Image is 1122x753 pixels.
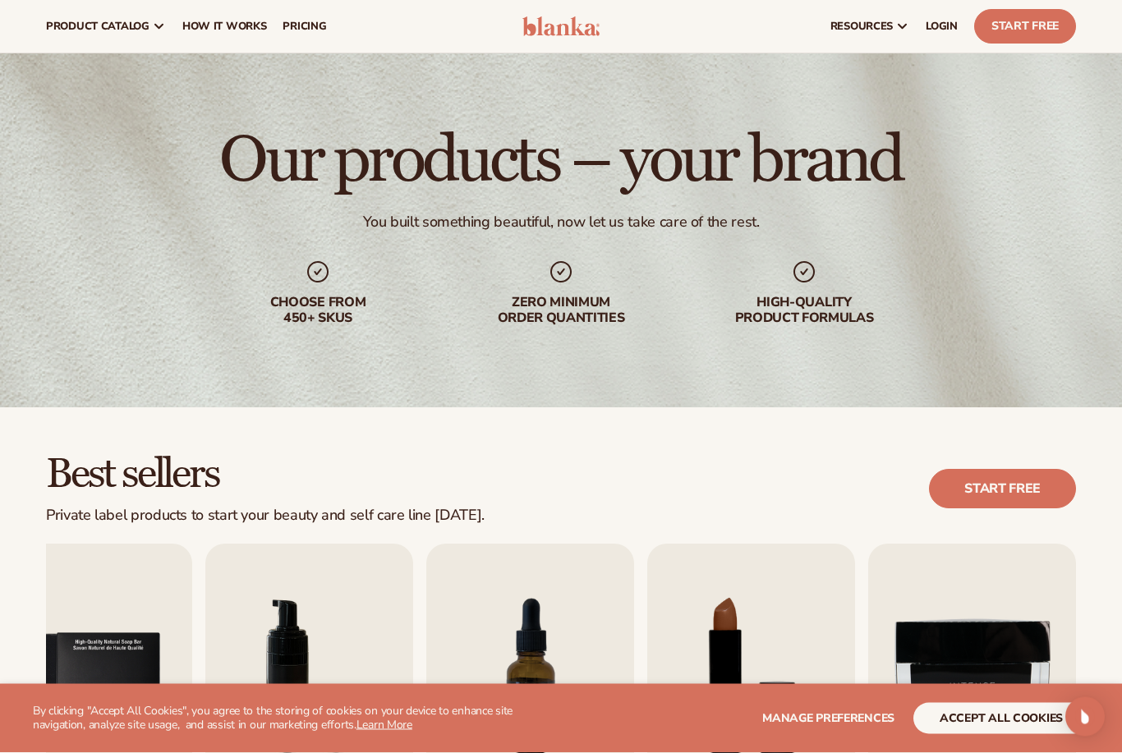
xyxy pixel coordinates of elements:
div: Choose from 450+ Skus [213,296,423,327]
span: LOGIN [926,20,958,33]
span: Manage preferences [762,710,894,726]
div: Open Intercom Messenger [1065,697,1105,737]
a: Start free [929,470,1076,509]
h2: Best sellers [46,454,485,498]
div: You built something beautiful, now let us take care of the rest. [363,214,760,232]
button: Manage preferences [762,703,894,734]
span: pricing [283,20,326,33]
p: By clicking "Accept All Cookies", you agree to the storing of cookies on your device to enhance s... [33,705,560,732]
span: How It Works [182,20,267,33]
div: Private label products to start your beauty and self care line [DATE]. [46,507,485,526]
span: product catalog [46,20,149,33]
a: Learn More [356,717,412,732]
span: resources [830,20,893,33]
div: Zero minimum order quantities [456,296,666,327]
img: logo [522,16,600,36]
button: accept all cookies [913,703,1089,734]
a: Start Free [974,9,1076,44]
h1: Our products – your brand [219,128,902,194]
div: High-quality product formulas [699,296,909,327]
